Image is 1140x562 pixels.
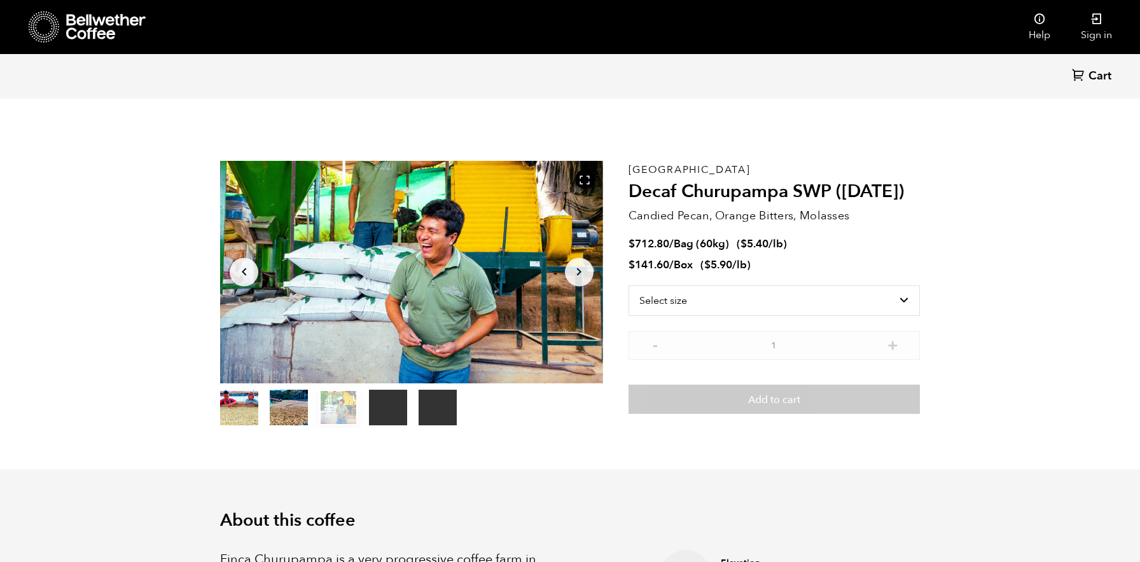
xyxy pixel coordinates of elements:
span: $ [740,236,747,251]
p: Candied Pecan, Orange Bitters, Molasses [629,207,920,224]
span: Box [674,257,693,272]
video: Your browser does not support the video tag. [419,390,457,425]
span: /lb [732,257,747,272]
button: + [885,338,901,350]
span: ( ) [700,257,751,272]
button: - [648,338,664,350]
h2: About this coffee [220,511,920,531]
span: / [669,236,674,251]
span: /lb [768,236,783,251]
span: $ [704,257,711,272]
h2: Decaf Churupampa SWP ([DATE]) [629,181,920,203]
bdi: 712.80 [629,236,669,251]
span: $ [629,236,635,251]
video: Your browser does not support the video tag. [369,390,407,425]
a: Cart [1072,68,1115,85]
span: $ [629,257,635,272]
video: Your browser does not support the video tag. [603,161,986,383]
button: Add to cart [629,385,920,414]
span: Bag (60kg) [674,236,729,251]
bdi: 5.90 [704,257,732,272]
bdi: 141.60 [629,257,669,272]
span: Cart [1088,69,1111,84]
bdi: 5.40 [740,236,768,251]
span: ( ) [737,236,787,251]
span: / [669,257,674,272]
